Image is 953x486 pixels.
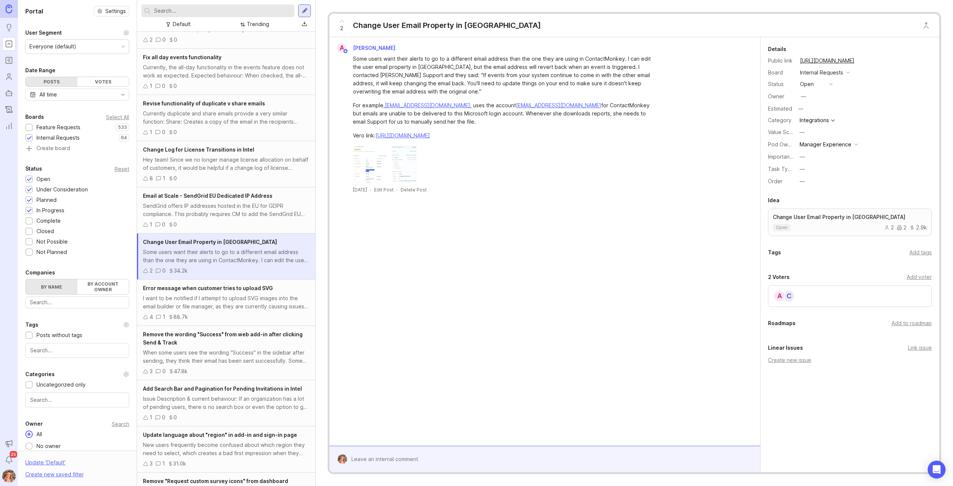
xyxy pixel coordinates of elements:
[768,129,797,135] label: Value Scale
[907,273,932,281] div: Add voter
[25,458,66,470] div: Update ' Default '
[2,86,16,100] a: Autopilot
[25,419,43,428] div: Owner
[2,54,16,67] a: Roadmaps
[36,123,80,131] div: Feature Requests
[353,146,387,183] img: https://canny-assets.io/images/3bc6058c7cd0d7fb3c4eb035b9394506.png
[337,43,347,53] div: A
[36,381,86,389] div: Uncategorized only
[25,112,44,121] div: Boards
[77,77,129,86] div: Votes
[800,165,805,173] div: —
[143,63,309,80] div: Currently, the all-day functionality in the events feature does not work as expected. Expected be...
[768,273,790,282] div: 2 Voters
[884,225,894,230] div: 2
[768,319,796,328] div: Roadmaps
[150,367,153,375] div: 3
[768,116,794,124] div: Category
[919,18,934,33] button: Close button
[154,7,291,15] input: Search...
[800,80,814,88] div: open
[768,166,794,172] label: Task Type
[25,7,43,16] h1: Portal
[143,193,272,199] span: Email at Scale - SendGrid EU Dedicated IP Address
[143,156,309,172] div: Hey team! Since we no longer manage license allocation on behalf of customers, it would be helpfu...
[143,54,221,60] span: Fix all day events functionality
[30,298,125,306] input: Search...
[2,119,16,133] a: Reporting
[768,196,780,205] div: Idea
[2,21,16,34] a: Ideas
[174,267,188,275] div: 34.2k
[137,234,315,280] a: Change User Email Property in [GEOGRAPHIC_DATA]Some users want their alerts to go to a different ...
[353,55,651,96] div: Some users want their alerts to go to a different email address than the one they are using in Co...
[800,128,805,136] div: —
[768,178,783,184] label: Order
[173,82,177,90] div: 0
[162,413,165,422] div: 0
[137,426,315,473] a: Update language about "region" in add-in and sign-in pageNew users frequently become confused abo...
[768,80,794,88] div: Status
[173,220,177,229] div: 0
[121,135,127,141] p: 64
[332,43,401,53] a: A[PERSON_NAME]
[25,268,55,277] div: Companies
[162,82,165,90] div: 0
[768,45,786,54] div: Details
[353,20,541,31] div: Change User Email Property in [GEOGRAPHIC_DATA]
[353,131,651,140] div: Vero link:
[2,70,16,83] a: Users
[143,331,303,346] span: Remove the wording "Success" from web add-in after clicking Send & Track
[105,7,126,15] span: Settings
[162,220,165,229] div: 0
[2,37,16,51] a: Portal
[25,146,129,152] a: Create board
[783,290,795,302] div: C
[353,187,367,193] time: [DATE]
[143,285,273,291] span: Error message when customer tries to upload SVG
[36,227,54,235] div: Closed
[36,248,67,256] div: Not Planned
[335,454,350,464] img: Bronwen W
[143,294,309,311] div: I want to be notified if I attempt to upload SVG images into the email builder or file manager, a...
[2,103,16,116] a: Changelog
[112,422,129,426] div: Search
[396,187,398,193] div: ·
[26,77,77,86] div: Posts
[150,128,152,136] div: 1
[150,36,153,44] div: 2
[150,220,152,229] div: 1
[118,124,127,130] p: 533
[897,225,906,230] div: 2
[36,196,57,204] div: Planned
[36,217,61,225] div: Complete
[143,100,265,107] span: Revise functionality of duplicate v share emails
[137,280,315,326] a: Error message when customer tries to upload SVGI want to be notified if I attempt to upload SVG i...
[401,187,427,193] div: Delete Post
[776,225,788,231] p: open
[137,187,315,234] a: Email at Scale - SendGrid EU Dedicated IP AddressSendGrid offers IP addresses hosted in the EU fo...
[39,90,57,99] div: All time
[370,187,371,193] div: ·
[173,128,177,136] div: 0
[163,174,165,182] div: 1
[174,36,177,44] div: 0
[150,460,153,468] div: 3
[36,206,64,215] div: In Progress
[385,102,470,108] a: [EMAIL_ADDRESS][DOMAIN_NAME]
[774,290,785,302] div: A
[340,24,343,32] span: 2
[143,202,309,218] div: SendGrid offers IP addresses hosted in the EU for GDPR compliance. This probably requires CM to a...
[36,238,68,246] div: Not Possible
[768,57,794,65] div: Public link
[25,470,84,479] div: Create new saved filter
[29,42,76,51] div: Everyone (default)
[143,109,309,126] div: Currently duplicate and share emails provide a very similar function: Share: Creates a copy of th...
[143,441,309,457] div: New users frequently become confused about which region they need to select, which creates a bad ...
[143,349,309,365] div: When some users see the wording "Success" in the sidebar after sending, they think their email ha...
[150,413,152,422] div: 1
[33,430,46,438] div: All
[94,6,129,16] a: Settings
[26,279,77,294] label: By name
[908,344,932,352] div: Link issue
